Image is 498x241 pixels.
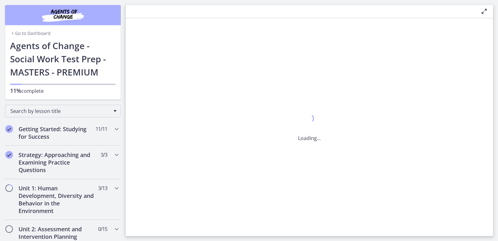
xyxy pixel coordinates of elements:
[96,125,107,133] span: 11 / 11
[10,30,51,36] a: Go to Dashboard
[10,87,116,95] p: complete
[25,8,101,23] img: Agents of Change
[101,151,107,159] span: 3 / 3
[10,39,116,79] h1: Agents of Change - Social Work Test Prep - MASTERS - PREMIUM
[5,105,121,117] div: Search by lesson title
[19,184,95,215] h2: Unit 1: Human Development, Diversity and Behavior in the Environment
[5,125,13,133] i: Completed
[298,112,321,127] div: 1
[19,151,95,174] h2: Strategy: Approaching and Examining Practice Questions
[5,151,13,159] i: Completed
[10,87,21,94] span: 11%
[19,125,95,140] h2: Getting Started: Studying for Success
[98,225,107,233] span: 0 / 15
[19,225,95,240] h2: Unit 2: Assessment and Intervention Planning
[10,108,110,115] span: Search by lesson title
[98,184,107,192] span: 3 / 13
[298,134,321,142] p: Loading...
